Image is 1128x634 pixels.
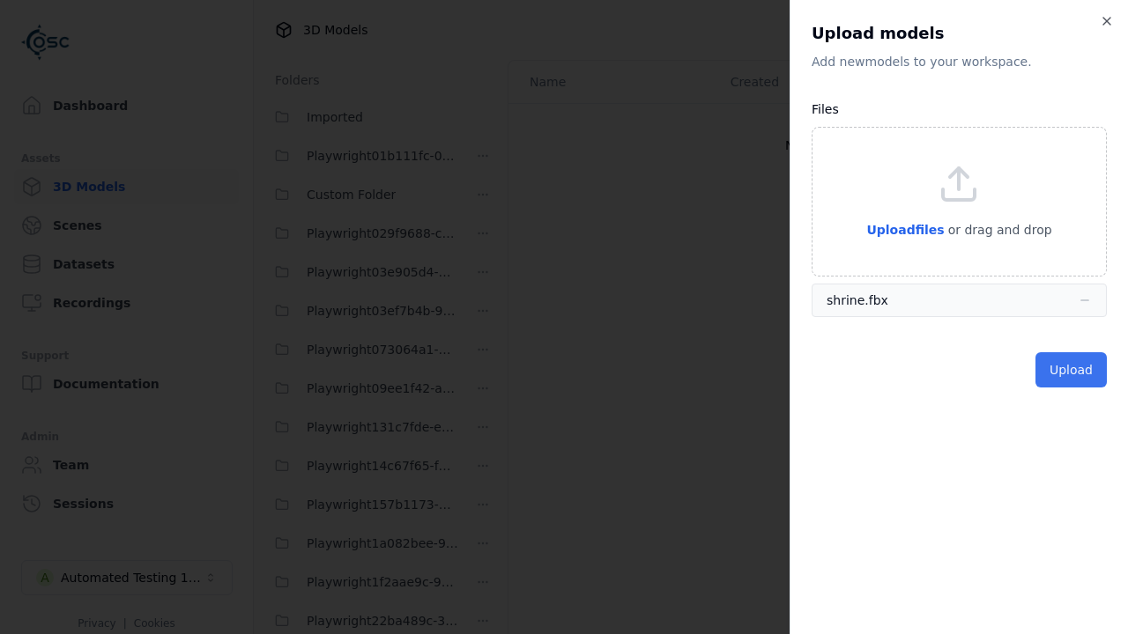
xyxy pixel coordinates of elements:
[1035,352,1107,387] button: Upload
[812,21,1107,46] h2: Upload models
[827,291,888,309] div: shrine.fbx
[812,53,1107,70] p: Add new model s to your workspace.
[812,102,839,116] label: Files
[945,219,1052,240] p: or drag and drop
[866,223,944,237] span: Upload files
